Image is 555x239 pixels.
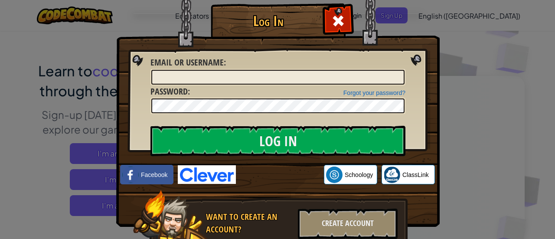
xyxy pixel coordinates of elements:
[150,85,188,97] span: Password
[402,170,429,179] span: ClassLink
[213,13,323,29] h1: Log In
[298,209,398,239] div: Create Account
[178,165,236,184] img: clever-logo-blue.png
[343,89,405,96] a: Forgot your password?
[150,126,405,156] input: Log In
[141,170,167,179] span: Facebook
[206,211,293,236] div: Want to create an account?
[384,167,400,183] img: classlink-logo-small.png
[345,170,373,179] span: Schoology
[150,56,226,69] label: :
[122,167,139,183] img: facebook_small.png
[326,167,343,183] img: schoology.png
[150,56,224,68] span: Email or Username
[236,165,324,184] iframe: Sign in with Google Button
[150,85,190,98] label: :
